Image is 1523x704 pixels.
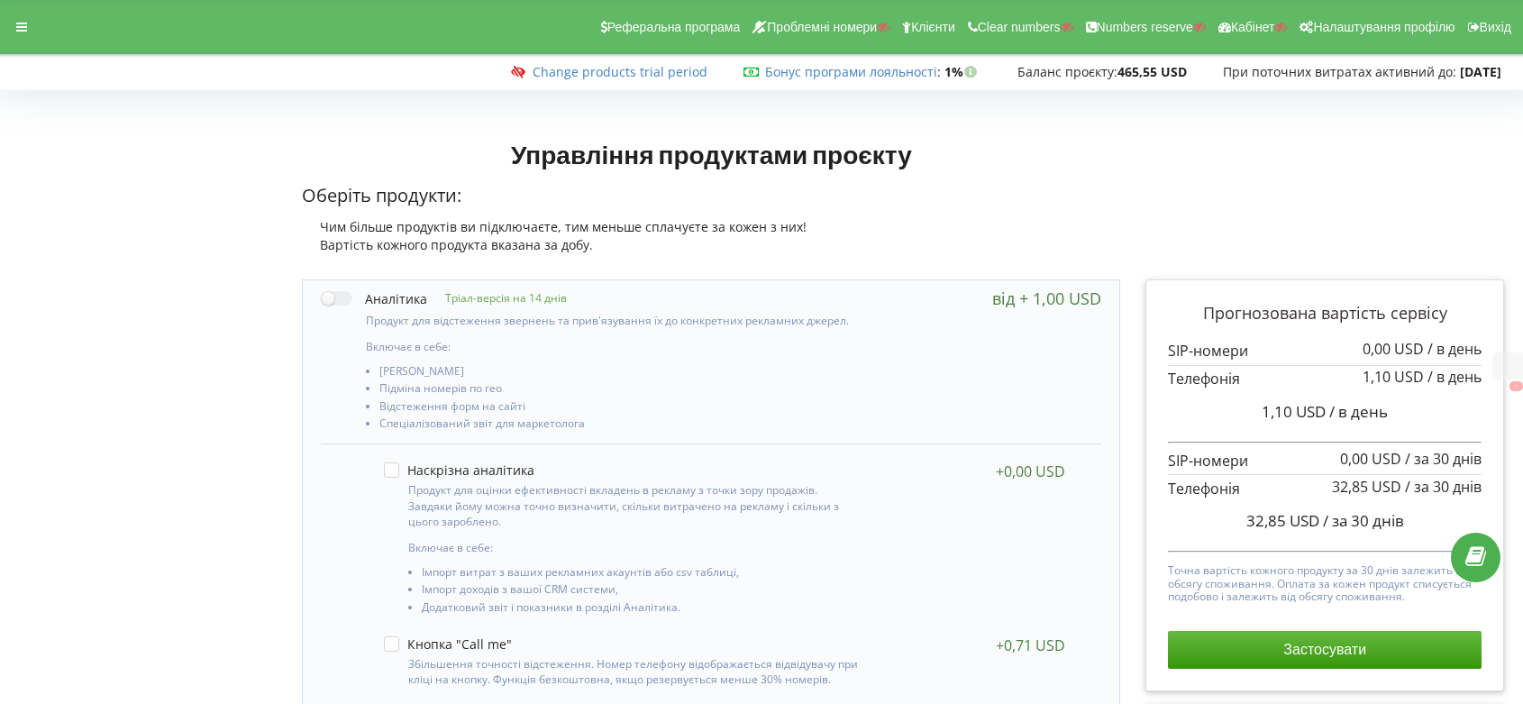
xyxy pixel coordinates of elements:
[1480,20,1511,34] span: Вихід
[302,218,1120,236] div: Чим більше продуктів ви підключаєте, тим меньше сплачуєте за кожен з них!
[422,566,861,583] li: Імпорт витрат з ваших рекламних акаунтів або csv таблиці,
[379,365,867,382] li: [PERSON_NAME]
[1223,63,1456,80] span: При поточних витратах активний до:
[1168,560,1482,603] p: Точна вартість кожного продукту за 30 днів залежить від обсягу споживання. Оплата за кожен продук...
[408,540,861,555] p: Включає в себе:
[765,63,937,80] a: Бонус програми лояльності
[911,20,955,34] span: Клієнти
[379,382,867,399] li: Підміна номерів по гео
[1329,401,1388,422] span: / в день
[1097,20,1193,34] span: Numbers reserve
[996,462,1065,480] div: +0,00 USD
[422,601,861,618] li: Додатковий звіт і показники в розділі Аналітика.
[1363,339,1424,359] span: 0,00 USD
[321,289,427,308] label: Аналітика
[1168,479,1482,499] p: Телефонія
[978,20,1061,34] span: Clear numbers
[1246,510,1319,531] span: 32,85 USD
[1323,510,1404,531] span: / за 30 днів
[1117,63,1187,80] strong: 465,55 USD
[1231,20,1275,34] span: Кабінет
[944,63,981,80] strong: 1%
[1405,477,1482,497] span: / за 30 днів
[302,183,1120,209] p: Оберіть продукти:
[1262,401,1326,422] span: 1,10 USD
[384,462,534,478] label: Наскрізна аналітика
[1427,339,1482,359] span: / в день
[302,236,1120,254] div: Вартість кожного продукта вказана за добу.
[408,656,861,687] p: Збільшення точності відстеження. Номер телефону відображається відвідувачу при кліці на кнопку. Ф...
[379,400,867,417] li: Відстеження форм на сайті
[1017,63,1117,80] span: Баланс проєкту:
[996,636,1065,654] div: +0,71 USD
[1332,477,1401,497] span: 32,85 USD
[1509,381,1523,391] button: X
[1405,449,1482,469] span: / за 30 днів
[422,583,861,600] li: Імпорт доходів з вашої CRM системи,
[384,636,512,652] label: Кнопка "Call me"
[765,63,941,80] span: :
[1340,449,1401,469] span: 0,00 USD
[408,482,861,528] p: Продукт для оцінки ефективності вкладень в рекламу з точки зору продажів. Завдяки йому можна точн...
[533,63,707,80] a: Change products trial period
[1168,631,1482,669] button: Застосувати
[767,20,877,34] span: Проблемні номери
[1460,63,1501,80] strong: [DATE]
[379,417,867,434] li: Спеціалізований звіт для маркетолога
[366,313,867,328] p: Продукт для відстеження звернень та прив'язування їх до конкретних рекламних джерел.
[1313,20,1455,34] span: Налаштування профілю
[607,20,741,34] span: Реферальна програма
[1363,367,1424,387] span: 1,10 USD
[1168,341,1482,361] p: SIP-номери
[1427,367,1482,387] span: / в день
[1168,302,1482,325] p: Прогнозована вартість сервісу
[302,138,1120,170] h1: Управління продуктами проєкту
[992,289,1101,307] div: від + 1,00 USD
[427,290,567,306] p: Тріал-версія на 14 днів
[1168,369,1482,389] p: Телефонія
[366,339,867,354] p: Включає в себе:
[1168,451,1482,471] p: SIP-номери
